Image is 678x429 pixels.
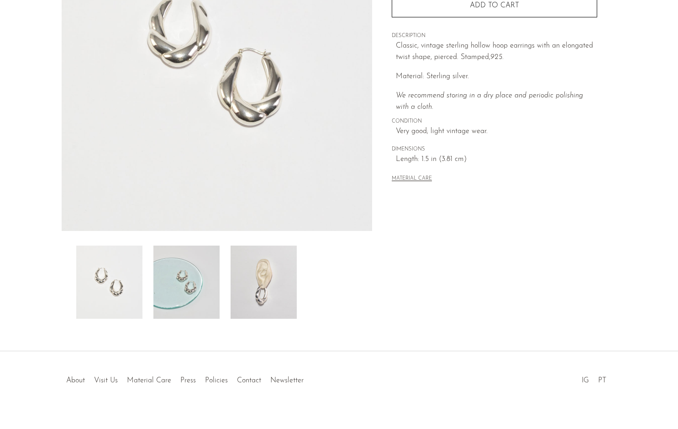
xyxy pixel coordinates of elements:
a: Policies [205,377,228,384]
ul: Quick links [62,370,308,387]
span: DIMENSIONS [392,145,597,154]
img: Twist Hoop Earrings [231,246,297,319]
em: 925. [490,54,504,61]
span: Very good; light vintage wear. [396,126,597,138]
span: CONDITION [392,118,597,126]
a: Press [180,377,196,384]
p: Material: Sterling silver. [396,71,597,83]
a: Contact [237,377,261,384]
p: Classic, vintage sterling hollow hoop earrings with an elongated twist shape, pierced. Stamped, [396,40,597,64]
i: We recommend storing in a dry place and periodic polishing with a cloth. [396,92,583,111]
span: Length: 1.5 in (3.81 cm) [396,154,597,166]
a: Visit Us [94,377,118,384]
ul: Social Medias [577,370,611,387]
img: Twist Hoop Earrings [76,246,142,319]
button: MATERIAL CARE [392,176,432,182]
a: PT [598,377,606,384]
a: About [66,377,85,384]
a: Material Care [127,377,171,384]
img: Twist Hoop Earrings [153,246,220,319]
span: DESCRIPTION [392,32,597,40]
span: Add to cart [470,2,519,9]
a: IG [582,377,589,384]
